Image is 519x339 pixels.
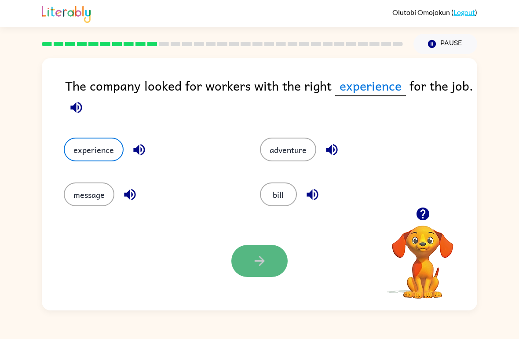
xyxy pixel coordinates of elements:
button: bill [260,182,297,206]
video: Your browser must support playing .mp4 files to use Literably. Please try using another browser. [379,212,467,300]
button: experience [64,138,124,161]
div: ( ) [392,8,477,16]
span: experience [335,76,406,96]
img: Literably [42,4,91,23]
button: message [64,182,114,206]
div: The company looked for workers with the right for the job. [65,76,477,120]
span: Olutobi Omojokun [392,8,451,16]
button: Pause [413,34,477,54]
button: adventure [260,138,316,161]
a: Logout [453,8,475,16]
